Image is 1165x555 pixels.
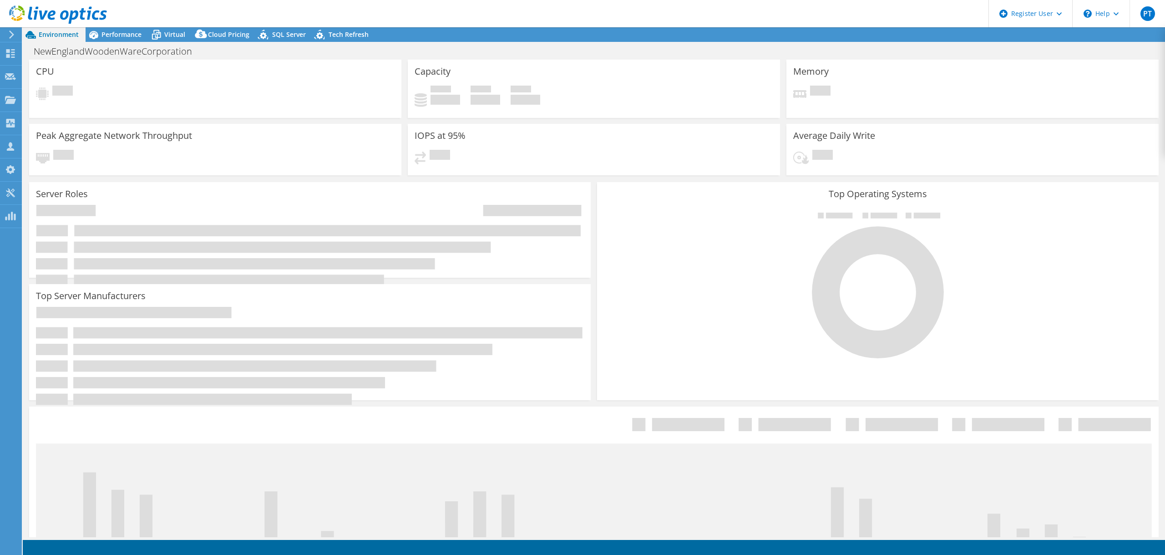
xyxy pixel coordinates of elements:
[793,131,875,141] h3: Average Daily Write
[1084,10,1092,18] svg: \n
[812,150,833,162] span: Pending
[430,150,450,162] span: Pending
[471,95,500,105] h4: 0 GiB
[164,30,185,39] span: Virtual
[511,86,531,95] span: Total
[431,86,451,95] span: Used
[810,86,831,98] span: Pending
[52,86,73,98] span: Pending
[101,30,142,39] span: Performance
[36,131,192,141] h3: Peak Aggregate Network Throughput
[39,30,79,39] span: Environment
[208,30,249,39] span: Cloud Pricing
[511,95,540,105] h4: 0 GiB
[36,291,146,301] h3: Top Server Manufacturers
[415,131,466,141] h3: IOPS at 95%
[36,66,54,76] h3: CPU
[431,95,460,105] h4: 0 GiB
[272,30,306,39] span: SQL Server
[793,66,829,76] h3: Memory
[53,150,74,162] span: Pending
[30,46,206,56] h1: NewEnglandWoodenWareCorporation
[471,86,491,95] span: Free
[604,189,1152,199] h3: Top Operating Systems
[329,30,369,39] span: Tech Refresh
[415,66,451,76] h3: Capacity
[36,189,88,199] h3: Server Roles
[1140,6,1155,21] span: PT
